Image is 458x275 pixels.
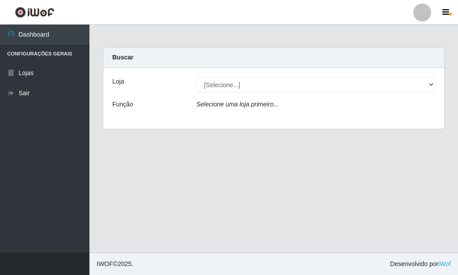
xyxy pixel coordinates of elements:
span: © 2025 . [97,259,133,269]
a: iWof [438,260,451,267]
label: Loja [112,77,124,86]
i: Selecione uma loja primeiro... [196,101,279,108]
span: Desenvolvido por [390,259,451,269]
strong: Buscar [112,54,133,61]
span: IWOF [97,260,113,267]
img: CoreUI Logo [15,7,55,18]
label: Função [112,100,133,109]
